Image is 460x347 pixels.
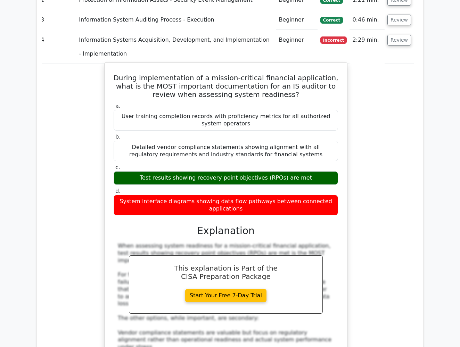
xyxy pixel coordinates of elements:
span: c. [115,164,120,171]
h5: During implementation of a mission-critical financial application, what is the MOST important doc... [113,74,339,99]
td: 3 [38,10,76,30]
td: Information Systems Acquisition, Development, and Implementation - Implementation [76,30,276,64]
button: Review [387,35,411,46]
div: User training completion records with proficiency metrics for all authorized system operators [114,110,338,131]
td: Beginner [276,30,317,50]
div: Test results showing recovery point objectives (RPOs) are met [114,171,338,185]
td: 2:29 min. [350,30,385,50]
a: Start Your Free 7-Day Trial [185,289,266,302]
div: Detailed vendor compliance statements showing alignment with all regulatory requirements and indu... [114,141,338,162]
td: Information System Auditing Process - Execution [76,10,276,30]
span: Incorrect [320,36,347,43]
td: Beginner [276,10,317,30]
span: a. [115,103,121,109]
button: Review [387,15,411,25]
span: d. [115,188,121,194]
td: 4 [38,30,76,64]
h3: Explanation [118,225,334,237]
span: Correct [320,17,343,24]
div: System interface diagrams showing data flow pathways between connected applications [114,195,338,216]
span: b. [115,133,121,140]
td: 0:46 min. [350,10,385,30]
